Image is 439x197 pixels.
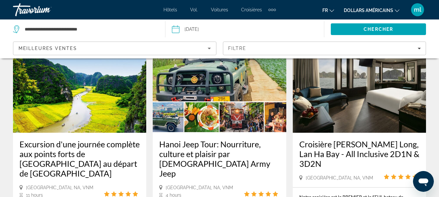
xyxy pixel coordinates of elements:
[24,24,159,34] input: Search destination
[163,7,177,12] a: Hôtels
[172,19,324,39] button: [DATE]Date: Apr 15, 2026
[414,6,421,13] font: ml
[153,29,286,133] img: Hanoi Jeep Tour: Nourriture, culture et plaisir par Vietnam Army Jeep
[19,44,211,52] mat-select: Sort by
[228,46,247,51] span: Filtre
[322,8,328,13] font: fr
[299,139,420,168] a: Croisière [PERSON_NAME] Long, Lan Ha Bay - All Inclusive 2D1N & 3D2N
[190,7,198,12] a: Vol.
[322,6,334,15] button: Changer de langue
[211,7,228,12] a: Voitures
[19,139,140,178] a: Excursion d'une journée complète aux points forts de [GEOGRAPHIC_DATA] au départ de [GEOGRAPHIC_D...
[166,185,233,190] span: [GEOGRAPHIC_DATA], NA, VNM
[268,5,276,15] button: Éléments de navigation supplémentaires
[306,175,373,180] span: [GEOGRAPHIC_DATA], NA, VNM
[344,8,393,13] font: dollars américains
[344,6,399,15] button: Changer de devise
[159,139,279,178] a: Hanoi Jeep Tour: Nourriture, culture et plaisir par [DEMOGRAPHIC_DATA] Army Jeep
[293,29,426,133] img: Croisière Amanda - Ha Long, Lan Ha Bay - All Inclusive 2D1N & 3D2N
[413,171,434,192] iframe: Bouton de lancement de la fenêtre de messagerie
[13,29,146,133] img: Excursion d'une journée complète aux points forts de Ninh Binh au départ de Hanoi
[13,1,78,18] a: Travorium
[409,3,426,17] button: Menu utilisateur
[331,23,426,35] button: Search
[26,185,93,190] span: [GEOGRAPHIC_DATA], NA, VNM
[364,27,393,32] span: Chercher
[241,7,262,12] a: Croisières
[223,42,426,55] button: Filters
[19,46,77,51] span: Meilleures ventes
